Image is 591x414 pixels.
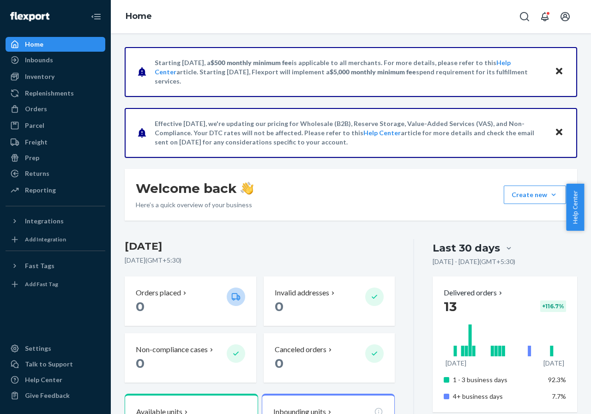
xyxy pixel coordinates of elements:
span: 0 [275,299,283,314]
p: [DATE] [543,359,564,368]
p: Here’s a quick overview of your business [136,200,253,210]
img: hand-wave emoji [241,182,253,195]
button: Create new [504,186,566,204]
a: Help Center [363,129,401,137]
a: Returns [6,166,105,181]
p: Effective [DATE], we're updating our pricing for Wholesale (B2B), Reserve Storage, Value-Added Se... [155,119,546,147]
span: 7.7% [552,392,566,400]
h1: Welcome back [136,180,253,197]
div: Add Integration [25,235,66,243]
button: Integrations [6,214,105,228]
button: Fast Tags [6,258,105,273]
button: Orders placed 0 [125,276,256,326]
div: Integrations [25,216,64,226]
button: Invalid addresses 0 [264,276,395,326]
div: + 116.7 % [540,300,566,312]
a: Talk to Support [6,357,105,372]
div: Inbounds [25,55,53,65]
div: Freight [25,138,48,147]
a: Add Integration [6,232,105,247]
div: Returns [25,169,49,178]
div: Last 30 days [433,241,500,255]
span: $5,000 monthly minimum fee [330,68,416,76]
div: Settings [25,344,51,353]
ol: breadcrumbs [118,3,159,30]
button: Non-compliance cases 0 [125,333,256,383]
div: Replenishments [25,89,74,98]
div: Parcel [25,121,44,130]
p: Invalid addresses [275,288,329,298]
div: Inventory [25,72,54,81]
p: 1 - 3 business days [453,375,542,384]
span: 92.3% [548,376,566,384]
a: Orders [6,102,105,116]
div: Give Feedback [25,391,70,400]
button: Help Center [566,184,584,231]
button: Delivered orders [444,288,504,298]
span: $500 monthly minimum fee [211,59,292,66]
a: Reporting [6,183,105,198]
a: Inbounds [6,53,105,67]
a: Parcel [6,118,105,133]
a: Add Fast Tag [6,277,105,292]
img: Flexport logo [10,12,49,21]
p: 4+ business days [453,392,542,401]
div: Home [25,40,43,49]
button: Close Navigation [87,7,105,26]
a: Settings [6,341,105,356]
p: Non-compliance cases [136,344,208,355]
button: Give Feedback [6,388,105,403]
button: Close [553,65,565,78]
div: Prep [25,153,39,162]
div: Add Fast Tag [25,280,58,288]
h3: [DATE] [125,239,395,254]
button: Canceled orders 0 [264,333,395,383]
a: Help Center [6,372,105,387]
p: Canceled orders [275,344,326,355]
button: Open notifications [536,7,554,26]
span: 13 [444,299,457,314]
div: Help Center [25,375,62,384]
a: Prep [6,150,105,165]
span: 0 [275,355,283,371]
a: Replenishments [6,86,105,101]
div: Reporting [25,186,56,195]
span: 0 [136,299,145,314]
div: Orders [25,104,47,114]
p: [DATE] ( GMT+5:30 ) [125,256,395,265]
a: Inventory [6,69,105,84]
a: Freight [6,135,105,150]
div: Talk to Support [25,360,73,369]
a: Home [126,11,152,21]
button: Close [553,126,565,139]
p: Starting [DATE], a is applicable to all merchants. For more details, please refer to this article... [155,58,546,86]
span: 0 [136,355,145,371]
div: Fast Tags [25,261,54,270]
button: Open account menu [556,7,574,26]
a: Home [6,37,105,52]
p: [DATE] [446,359,466,368]
button: Open Search Box [515,7,534,26]
p: [DATE] - [DATE] ( GMT+5:30 ) [433,257,515,266]
p: Orders placed [136,288,181,298]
